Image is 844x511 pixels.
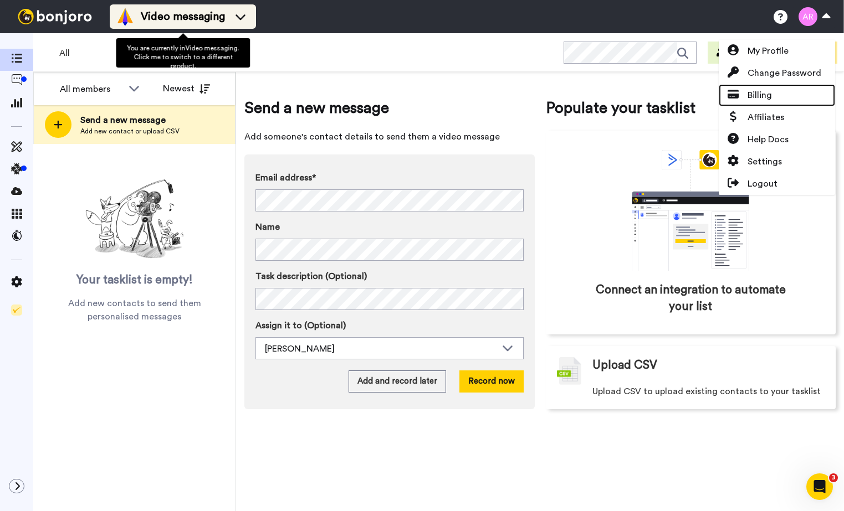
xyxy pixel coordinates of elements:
span: You are currently in Video messaging . Click me to switch to a different product. [127,45,239,69]
span: Upload CSV to upload existing contacts to your tasklist [592,385,821,398]
span: Your tasklist is empty! [76,272,193,288]
button: Invite [708,42,762,64]
span: Affiliates [748,111,784,124]
span: Change Password [748,66,821,80]
span: 3 [829,473,838,482]
span: Settings [748,155,782,168]
a: Billing [719,84,835,106]
span: Add new contact or upload CSV [80,127,180,136]
label: Assign it to (Optional) [255,319,524,332]
button: Record now [459,370,524,393]
div: animation [607,150,774,271]
span: Video messaging [141,9,225,24]
span: Billing [748,89,772,102]
img: vm-color.svg [116,8,134,25]
iframe: Intercom live chat [806,473,833,500]
a: Logout [719,173,835,195]
span: Logout [748,177,777,190]
span: Send a new message [80,113,180,127]
a: My Profile [719,40,835,62]
span: All [59,47,134,60]
label: Task description (Optional) [255,270,524,283]
label: Email address* [255,171,524,184]
span: Help Docs [748,133,789,146]
a: Affiliates [719,106,835,128]
a: Change Password [719,62,835,84]
span: Add new contacts to send them personalised messages [50,297,219,323]
img: ready-set-action.png [79,175,190,264]
button: Add and record later [349,370,446,393]
img: csv-grey.png [557,357,581,385]
button: Newest [155,78,218,100]
div: [PERSON_NAME] [265,342,497,355]
div: All members [60,82,123,96]
span: My Profile [748,44,789,58]
span: Upload CSV [592,357,657,374]
a: Settings [719,151,835,173]
span: Name [255,220,280,234]
span: Connect an integration to automate your list [593,282,789,315]
a: Help Docs [719,128,835,151]
span: Add someone's contact details to send them a video message [244,130,535,143]
span: Send a new message [244,97,535,119]
span: Populate your tasklist [546,97,836,119]
img: Checklist.svg [11,304,22,316]
img: bj-logo-header-white.svg [13,9,96,24]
